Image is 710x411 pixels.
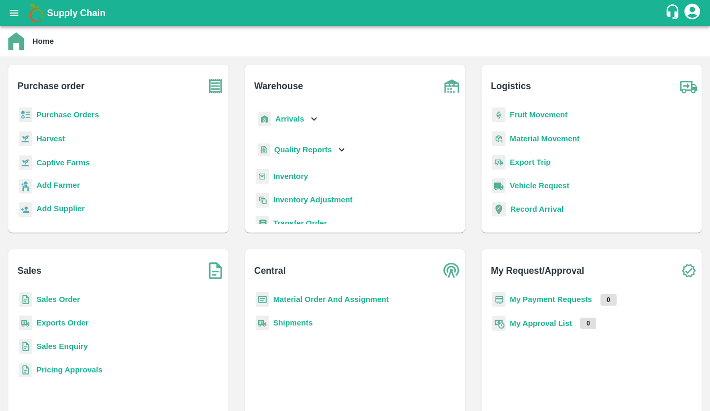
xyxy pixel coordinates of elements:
a: Vehicle Request [510,182,569,190]
b: Add Supplier [37,204,85,213]
img: material [492,131,506,147]
a: Export Trip [510,158,550,166]
b: Purchase order [18,79,85,93]
img: harvest [19,131,32,147]
img: truck [676,73,702,99]
div: account of current user [683,2,702,24]
img: centralMaterial [256,292,269,307]
img: whInventory [256,169,269,184]
p: 0 [600,294,617,306]
img: fruit [492,107,506,123]
b: My Request/Approval [491,263,584,278]
a: Supply Chain [47,6,665,20]
img: approval [492,316,506,331]
a: Material Order And Assignment [273,295,389,304]
a: Sales Enquiry [37,342,88,350]
img: qualityReport [258,143,270,156]
img: whArrival [258,112,271,127]
img: purchase [202,73,228,99]
a: Inventory Adjustment [273,196,353,204]
img: sales [19,362,32,378]
img: inventory [256,192,269,208]
a: Exports Order [37,319,89,327]
img: logo [26,3,47,23]
a: Pricing Approvals [37,366,102,374]
a: Harvest [37,135,65,143]
b: Warehouse [254,79,303,93]
a: Material Movement [510,135,580,143]
b: Supply Chain [47,8,105,18]
img: warehouse [439,73,465,99]
img: supplier [19,202,32,217]
a: My Approval List [510,319,572,328]
img: shipments [256,316,269,331]
img: recordArrival [492,202,506,216]
img: vehicle [492,178,506,194]
img: delivery [492,155,506,170]
a: Shipments [273,319,313,327]
a: Add Farmer [37,179,80,194]
img: harvest [19,155,32,171]
img: farmer [19,179,32,194]
b: Logistics [491,79,531,93]
div: customer-support [665,4,683,22]
a: Fruit Movement [510,111,568,119]
div: Quality Reports [256,139,348,161]
a: Purchase Orders [37,111,99,119]
img: sales [19,292,32,307]
b: Quality Reports [274,146,332,154]
b: Home [32,37,54,45]
img: reciept [19,107,32,123]
img: soSales [202,258,228,284]
a: Captive Farms [37,159,90,167]
a: Inventory [273,172,308,180]
img: whTransfer [256,216,269,231]
p: 0 [580,318,596,329]
img: shipments [19,316,32,331]
div: Arrivals [256,107,320,131]
img: check [676,258,702,284]
b: Add Farmer [37,181,80,189]
img: home [8,32,24,50]
button: open drawer [2,1,26,25]
a: My Payment Requests [510,295,592,304]
a: Sales Order [37,295,80,304]
b: Arrivals [275,115,304,123]
a: Record Arrival [510,205,563,213]
a: Transfer Order [273,219,327,227]
img: payment [492,292,506,307]
img: sales [19,339,32,354]
b: Central [254,263,285,278]
a: Add Supplier [37,203,85,217]
img: central [439,258,465,284]
b: Sales [18,263,42,278]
